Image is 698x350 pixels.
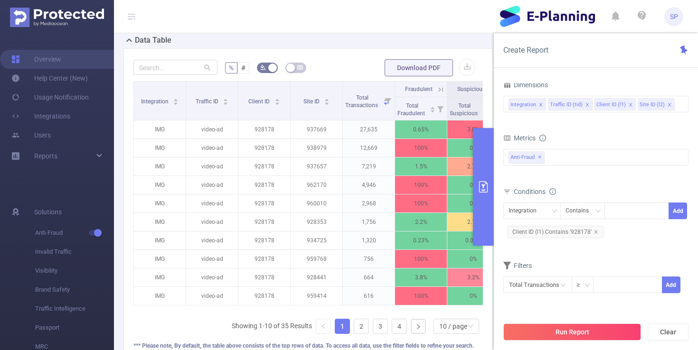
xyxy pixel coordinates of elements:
[482,109,488,111] i: icon: caret-down
[405,86,433,92] span: Fraudulent
[661,276,680,293] button: Add
[450,102,479,117] span: Total Suspicious
[345,94,379,109] span: Total Transactions
[10,8,104,27] img: Protected Media
[186,194,238,212] p: video-ad
[238,194,290,212] p: 928178
[134,157,186,175] p: IMG
[134,194,186,212] p: IMG
[648,323,689,341] button: Clear
[670,7,678,26] span: SP
[549,188,556,195] i: icon: info-circle
[594,98,636,111] li: Client ID (l1)
[238,250,290,268] p: 928178
[335,319,349,333] a: 1
[35,223,114,242] span: Anti-Fraud
[186,157,238,175] p: video-ad
[134,176,186,194] p: IMG
[260,64,266,70] i: icon: bg-colors
[343,250,395,268] p: 756
[585,282,590,289] i: icon: down
[135,35,171,46] h2: Data Table
[468,323,473,330] i: icon: down
[173,97,179,100] i: icon: caret-up
[595,208,601,215] i: icon: down
[186,120,238,138] p: video-ad
[447,250,499,268] p: 0%
[133,60,217,75] input: Search...
[134,231,186,249] p: IMG
[373,319,387,333] a: 3
[343,157,395,175] p: 7,219
[447,120,499,138] p: 3.8%
[343,231,395,249] p: 1,320
[447,194,499,212] p: 0%
[447,268,499,286] p: 3.2%
[11,69,88,88] a: Help Center (New)
[482,105,488,111] div: Sort
[430,105,435,108] i: icon: caret-up
[640,99,665,111] div: Site ID (l2)
[291,250,342,268] p: 959768
[34,203,62,221] span: Solutions
[11,107,70,126] a: Integrations
[395,194,447,212] p: 100%
[447,139,499,157] p: 0%
[354,319,369,334] li: 2
[430,109,435,111] i: icon: caret-down
[133,341,483,350] div: *** Please note, By default, the table above consists of the top rows of data. To access all data...
[35,299,114,318] span: Traffic Intelligence
[514,188,556,195] span: Conditions
[134,268,186,286] p: IMG
[335,319,350,334] li: 1
[186,268,238,286] p: video-ad
[134,287,186,305] p: IMG
[373,319,388,334] li: 3
[186,231,238,249] p: video-ad
[447,213,499,231] p: 2.1%
[538,102,543,108] i: icon: close
[415,324,421,330] i: icon: right
[552,208,557,215] i: icon: down
[196,98,220,105] span: Traffic ID
[503,81,548,89] span: Dimensions
[238,120,290,138] p: 928178
[324,97,330,100] i: icon: caret-up
[343,139,395,157] p: 12,669
[238,268,290,286] p: 928178
[343,120,395,138] p: 27,635
[638,98,675,111] li: Site ID (l2)
[11,88,89,107] a: Usage Notification
[538,152,542,163] span: ✕
[509,203,543,219] div: Integration
[173,97,179,103] div: Sort
[238,176,290,194] p: 928178
[395,287,447,305] p: 100%
[576,277,586,293] div: ≥
[291,194,342,212] p: 960010
[596,99,626,111] div: Client ID (l1)
[274,97,280,100] i: icon: caret-up
[395,157,447,175] p: 1.5%
[503,323,641,341] button: Run Report
[447,157,499,175] p: 2.7%
[291,120,342,138] p: 937669
[395,250,447,268] p: 100%
[134,120,186,138] p: IMG
[397,102,426,117] span: Total Fraudulent
[395,268,447,286] p: 3.8%
[291,287,342,305] p: 959414
[238,139,290,157] p: 928178
[11,50,61,69] a: Overview
[186,287,238,305] p: video-ad
[503,134,536,142] span: Metrics
[482,105,488,108] i: icon: caret-up
[316,319,331,334] li: Previous Page
[343,176,395,194] p: 4,946
[550,99,583,111] div: Traffic ID (tid)
[395,231,447,249] p: 0.23%
[141,98,170,105] span: Integration
[248,98,271,105] span: Client ID
[274,97,280,103] div: Sort
[11,126,51,145] a: Users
